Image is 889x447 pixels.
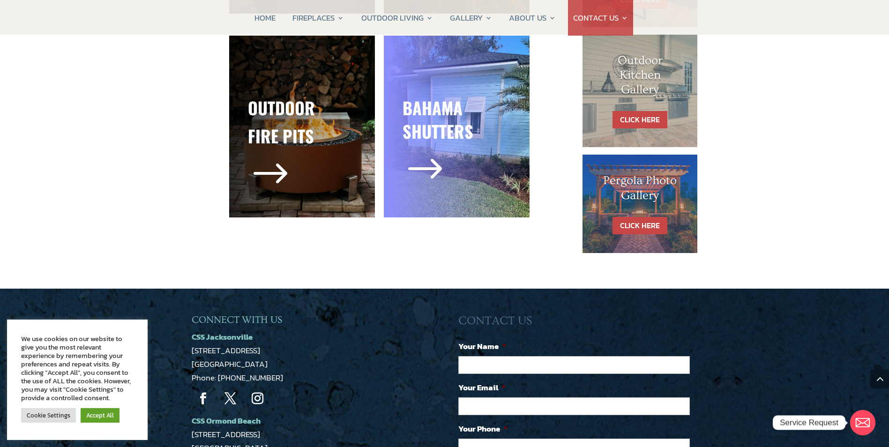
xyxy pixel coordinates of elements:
h3: Fire Pits [248,124,356,152]
label: Your Email [458,382,506,393]
a: CLICK HERE [613,217,667,234]
a: $ [248,186,293,198]
a: [STREET_ADDRESS] [192,344,260,357]
a: Email [850,410,875,435]
a: [STREET_ADDRESS] [192,428,260,440]
label: Your Phone [458,424,508,434]
a: [GEOGRAPHIC_DATA] [192,358,268,370]
a: Cookie Settings [21,408,76,423]
h1: Outdoor Kitchen Gallery [601,53,679,102]
span: CONNECT WITH US [192,314,282,325]
a: CLICK HERE [613,111,667,128]
h3: CONTACT US [458,314,697,333]
h3: Outdoor [248,96,356,124]
h3: Bahama Shutters [403,96,511,148]
span: $ [403,148,448,193]
a: $ [403,181,448,193]
a: Follow on Instagram [246,387,269,410]
a: Accept All [81,408,120,423]
a: CSS Jacksonville [192,331,253,343]
div: We use cookies on our website to give you the most relevant experience by remembering your prefer... [21,335,134,402]
span: $ [248,152,293,197]
a: Follow on Facebook [192,387,215,410]
a: CSS Ormond Beach [192,415,261,427]
a: Follow on X [219,387,242,410]
a: Phone: [PHONE_NUMBER] [192,372,283,384]
h1: Pergola Photo Gallery [601,173,679,207]
label: Your Name [458,341,506,351]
